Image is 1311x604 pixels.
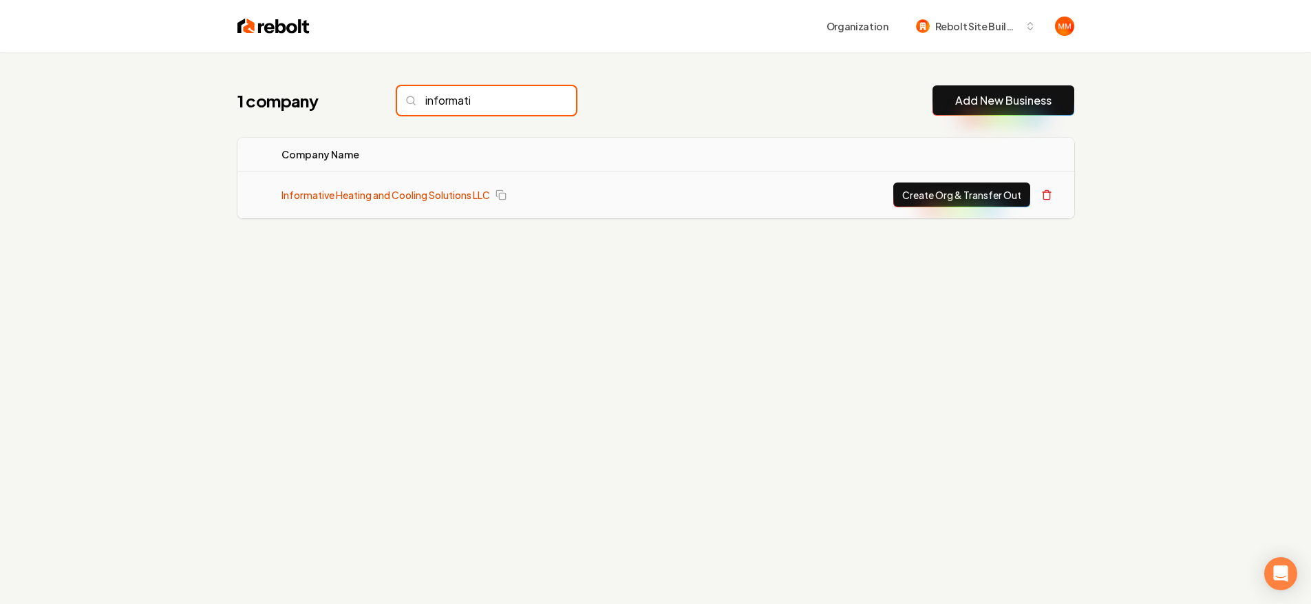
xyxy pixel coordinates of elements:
[237,17,310,36] img: Rebolt Logo
[1055,17,1074,36] button: Open user button
[893,183,1030,207] button: Create Org & Transfer Out
[935,19,1019,34] span: Rebolt Site Builder
[818,14,897,39] button: Organization
[1055,17,1074,36] img: Matthew Meyer
[916,19,930,33] img: Rebolt Site Builder
[237,90,370,112] h1: 1 company
[281,188,490,202] a: Informative Heating and Cooling Solutions LLC
[270,138,723,171] th: Company Name
[955,92,1052,109] a: Add New Business
[932,85,1074,116] button: Add New Business
[397,86,576,115] input: Search...
[1264,557,1297,590] div: Open Intercom Messenger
